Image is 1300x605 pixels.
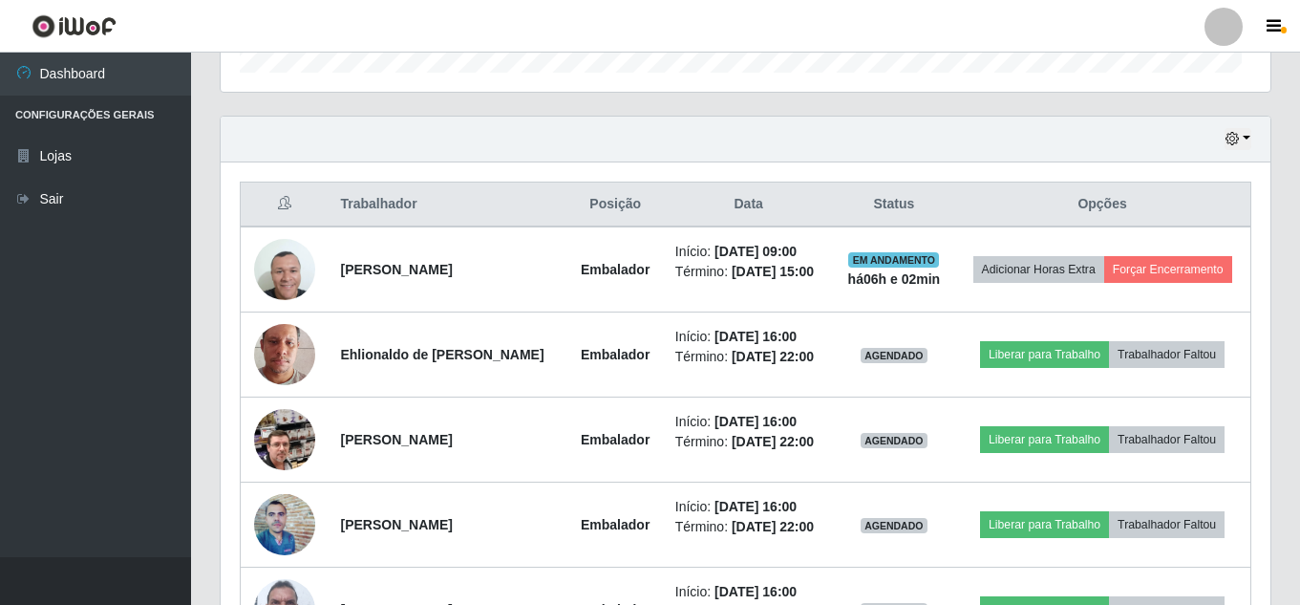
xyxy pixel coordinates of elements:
[1109,426,1225,453] button: Trabalhador Faltou
[581,262,650,277] strong: Embalador
[1109,341,1225,368] button: Trabalhador Faltou
[861,348,927,363] span: AGENDADO
[980,511,1109,538] button: Liberar para Trabalho
[254,385,315,494] img: 1699235527028.jpeg
[675,582,822,602] li: Início:
[714,499,797,514] time: [DATE] 16:00
[329,183,566,227] th: Trabalhador
[567,183,664,227] th: Posição
[340,517,452,532] strong: [PERSON_NAME]
[675,327,822,347] li: Início:
[980,426,1109,453] button: Liberar para Trabalho
[581,517,650,532] strong: Embalador
[732,349,814,364] time: [DATE] 22:00
[664,183,834,227] th: Data
[340,432,452,447] strong: [PERSON_NAME]
[675,497,822,517] li: Início:
[954,183,1250,227] th: Opções
[732,519,814,534] time: [DATE] 22:00
[675,242,822,262] li: Início:
[340,347,543,362] strong: Ehlionaldo de [PERSON_NAME]
[732,264,814,279] time: [DATE] 15:00
[675,432,822,452] li: Término:
[581,347,650,362] strong: Embalador
[1109,511,1225,538] button: Trabalhador Faltou
[581,432,650,447] strong: Embalador
[254,494,315,555] img: 1716378528284.jpeg
[675,412,822,432] li: Início:
[675,347,822,367] li: Término:
[861,433,927,448] span: AGENDADO
[732,434,814,449] time: [DATE] 22:00
[714,244,797,259] time: [DATE] 09:00
[980,341,1109,368] button: Liberar para Trabalho
[714,329,797,344] time: [DATE] 16:00
[340,262,452,277] strong: [PERSON_NAME]
[32,14,117,38] img: CoreUI Logo
[834,183,955,227] th: Status
[861,518,927,533] span: AGENDADO
[714,414,797,429] time: [DATE] 16:00
[848,252,939,268] span: EM ANDAMENTO
[254,239,315,300] img: 1736167370317.jpeg
[1104,256,1232,283] button: Forçar Encerramento
[848,271,941,287] strong: há 06 h e 02 min
[714,584,797,599] time: [DATE] 16:00
[675,517,822,537] li: Término:
[973,256,1104,283] button: Adicionar Horas Extra
[254,300,315,409] img: 1675087680149.jpeg
[675,262,822,282] li: Término:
